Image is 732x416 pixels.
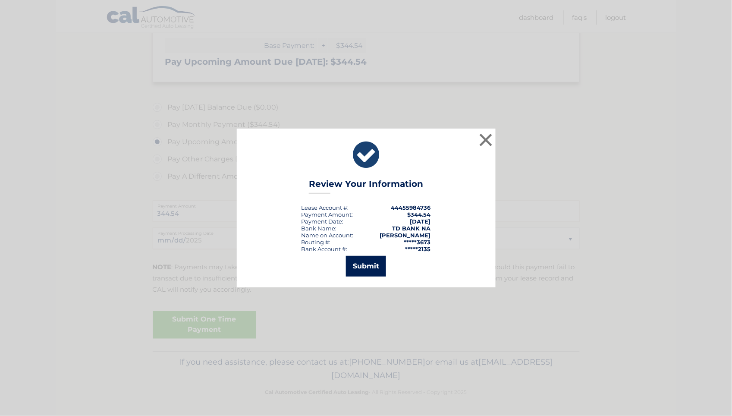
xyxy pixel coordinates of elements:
[380,232,431,239] strong: [PERSON_NAME]
[309,179,423,194] h3: Review Your Information
[302,225,337,232] div: Bank Name:
[391,204,431,211] strong: 44455984736
[302,239,331,246] div: Routing #:
[408,211,431,218] span: $344.54
[410,218,431,225] span: [DATE]
[302,204,349,211] div: Lease Account #:
[393,225,431,232] strong: TD BANK NA
[302,218,342,225] span: Payment Date
[302,211,353,218] div: Payment Amount:
[346,256,386,277] button: Submit
[302,218,344,225] div: :
[302,246,348,252] div: Bank Account #:
[478,131,495,148] button: ×
[302,232,354,239] div: Name on Account:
